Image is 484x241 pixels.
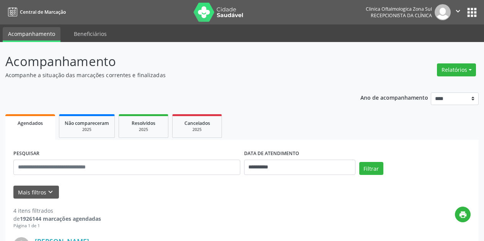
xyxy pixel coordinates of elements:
button: apps [465,6,479,19]
span: Recepcionista da clínica [371,12,432,19]
span: Cancelados [184,120,210,126]
i: print [459,210,467,219]
img: img [435,4,451,20]
a: Central de Marcação [5,6,66,18]
button: Mais filtroskeyboard_arrow_down [13,186,59,199]
div: de [13,215,101,223]
span: Central de Marcação [20,9,66,15]
button:  [451,4,465,20]
div: 4 itens filtrados [13,207,101,215]
label: PESQUISAR [13,148,39,160]
p: Acompanhamento [5,52,337,71]
button: Relatórios [437,63,476,76]
button: print [455,207,471,222]
div: 2025 [178,127,216,133]
div: Clinica Oftalmologica Zona Sul [366,6,432,12]
p: Acompanhe a situação das marcações correntes e finalizadas [5,71,337,79]
a: Acompanhamento [3,27,60,42]
i:  [454,7,462,15]
p: Ano de acompanhamento [360,92,428,102]
span: Resolvidos [132,120,155,126]
i: keyboard_arrow_down [46,188,55,196]
span: Agendados [18,120,43,126]
strong: 1926144 marcações agendadas [20,215,101,222]
a: Beneficiários [68,27,112,40]
span: Não compareceram [65,120,109,126]
div: 2025 [65,127,109,133]
div: 2025 [124,127,163,133]
button: Filtrar [359,162,383,175]
div: Página 1 de 1 [13,223,101,229]
label: DATA DE ATENDIMENTO [244,148,299,160]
